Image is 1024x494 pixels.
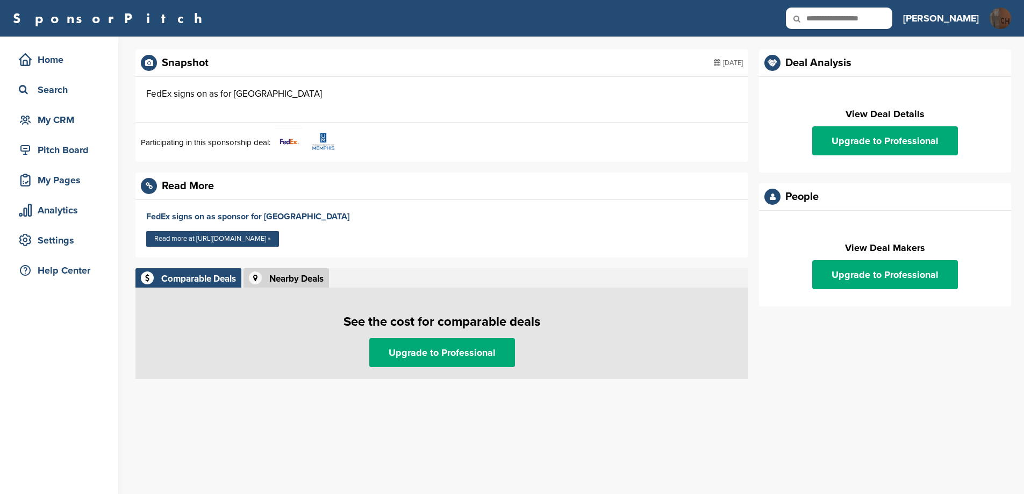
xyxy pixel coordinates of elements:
a: Read more at [URL][DOMAIN_NAME] » [146,231,279,247]
div: My CRM [16,110,108,130]
div: Home [16,50,108,69]
a: My CRM [11,108,108,132]
a: Analytics [11,198,108,223]
a: SponsorPitch [13,11,209,25]
h2: View Deal Details [770,107,1000,121]
a: Settings [11,228,108,253]
div: Comparable Deals [161,274,236,283]
p: Participating in this sponsorship deal: [141,136,270,149]
div: My Pages [16,170,108,190]
a: FedEx signs on as sponsor for [GEOGRAPHIC_DATA] [146,211,349,222]
div: Search [16,80,108,99]
div: FedEx signs on as for [GEOGRAPHIC_DATA] [146,88,322,101]
div: Snapshot [162,58,209,68]
img: Academic2 [310,131,336,152]
div: Nearby Deals [269,274,324,283]
a: Help Center [11,258,108,283]
div: Analytics [16,201,108,220]
a: Search [11,77,108,102]
div: Help Center [16,261,108,280]
a: [PERSON_NAME] [903,6,979,30]
div: Settings [16,231,108,250]
h2: View Deal Makers [770,241,1000,255]
a: Upgrade to Professional [369,338,515,367]
div: Read More [162,181,214,191]
div: Pitch Board [16,140,108,160]
a: My Pages [11,168,108,192]
div: [DATE] [714,55,743,71]
a: Home [11,47,108,72]
div: People [785,191,819,202]
h1: See the cost for comparable deals [141,312,743,332]
a: Pitch Board [11,138,108,162]
div: Deal Analysis [785,58,851,68]
h3: [PERSON_NAME] [903,11,979,26]
a: Upgrade to Professional [812,260,958,289]
img: Crqjwctw 400x400 [275,128,302,155]
a: Upgrade to Professional [812,126,958,155]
